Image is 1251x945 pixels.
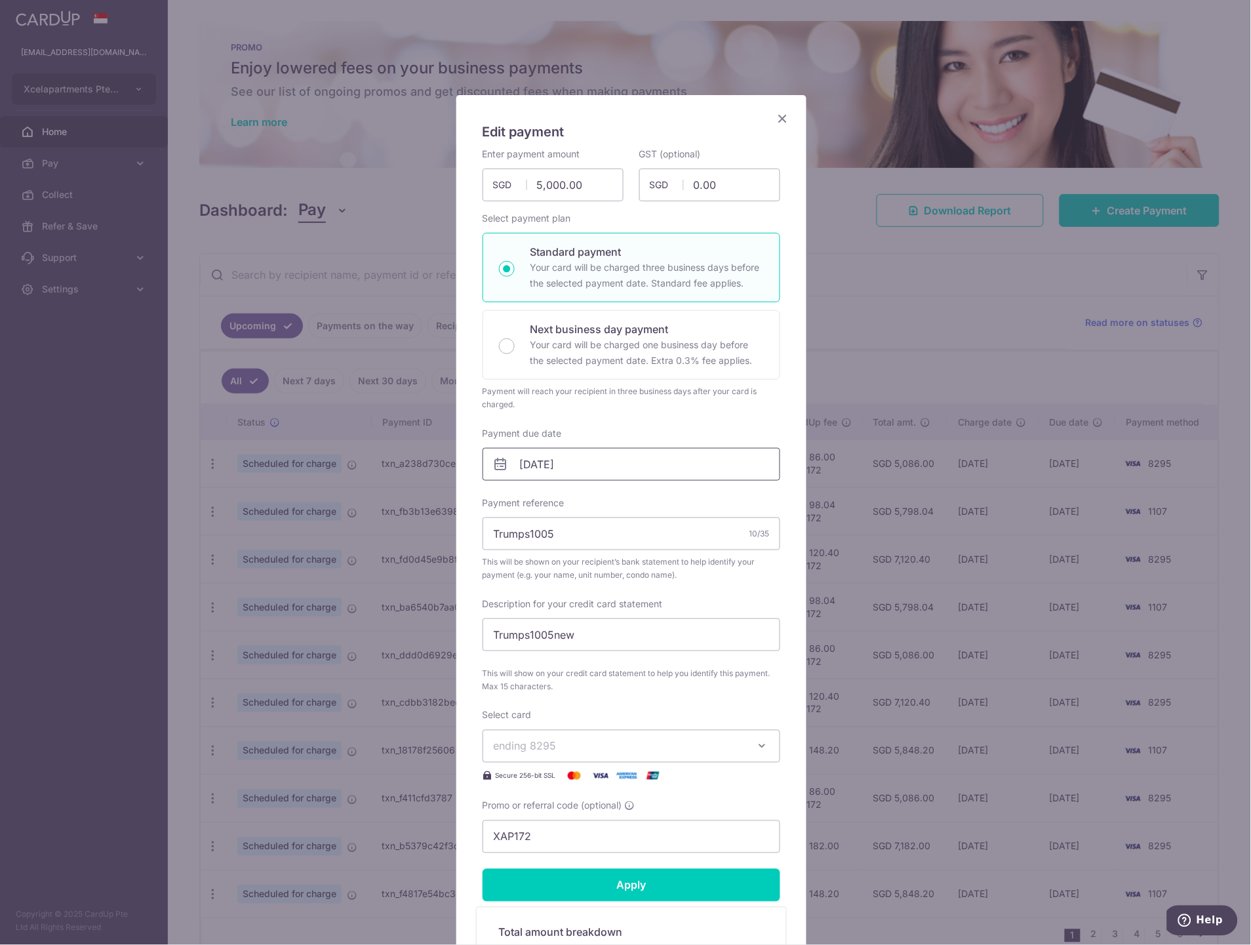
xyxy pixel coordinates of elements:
[530,244,764,260] p: Standard payment
[530,321,764,337] p: Next business day payment
[493,178,527,191] span: SGD
[496,771,556,781] span: Secure 256-bit SSL
[530,260,764,291] p: Your card will be charged three business days before the selected payment date. Standard fee appl...
[483,148,580,161] label: Enter payment amount
[483,730,780,763] button: ending 8295
[775,111,791,127] button: Close
[483,212,571,225] label: Select payment plan
[561,768,587,784] img: Mastercard
[483,799,622,813] span: Promo or referral code (optional)
[483,667,780,693] span: This will show on your credit card statement to help you identify this payment. Max 15 characters.
[483,448,780,481] input: DD / MM / YYYY
[614,768,640,784] img: American Express
[499,925,764,940] h5: Total amount breakdown
[494,740,557,753] span: ending 8295
[483,709,532,722] label: Select card
[483,385,780,411] div: Payment will reach your recipient in three business days after your card is charged.
[483,427,562,440] label: Payment due date
[483,496,565,510] label: Payment reference
[650,178,684,191] span: SGD
[483,555,780,582] span: This will be shown on your recipient’s bank statement to help identify your payment (e.g. your na...
[483,121,780,142] h5: Edit payment
[483,597,663,611] label: Description for your credit card statement
[639,148,701,161] label: GST (optional)
[483,169,624,201] input: 0.00
[587,768,614,784] img: Visa
[1167,906,1238,938] iframe: Opens a widget where you can find more information
[640,768,666,784] img: UnionPay
[530,337,764,369] p: Your card will be charged one business day before the selected payment date. Extra 0.3% fee applies.
[749,527,770,540] div: 10/35
[483,869,780,902] input: Apply
[639,169,780,201] input: 0.00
